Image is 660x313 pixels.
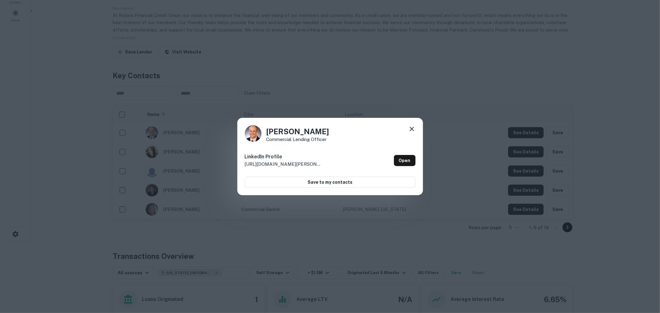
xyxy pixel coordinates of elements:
[245,153,322,161] h6: LinkedIn Profile
[245,177,416,188] button: Save to my contacts
[245,125,261,142] img: 1584920910756
[266,126,329,137] h4: [PERSON_NAME]
[394,155,416,166] a: Open
[629,264,660,293] iframe: Chat Widget
[245,161,322,168] p: [URL][DOMAIN_NAME][PERSON_NAME]
[266,137,329,142] p: Commercial Lending Officer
